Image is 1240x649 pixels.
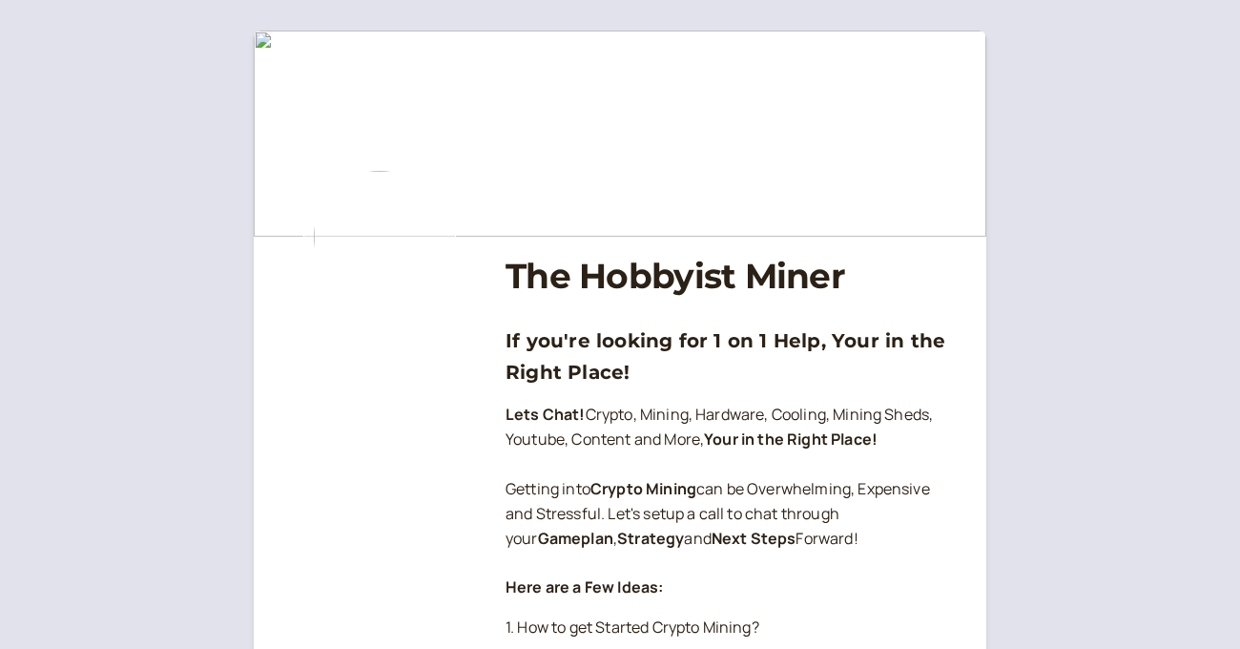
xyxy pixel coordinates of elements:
p: 1. How to get Started Crypto Mining? [506,616,956,640]
strong: Gameplan [538,528,613,549]
strong: Strategy [617,528,684,549]
h3: If you're looking for 1 on 1 Help, Your in the Right Place! [506,325,956,387]
strong: Lets Chat! [506,404,586,425]
p: Crypto, Mining, Hardware, Cooling, Mining Sheds, Youtube, Content and More, Getting into can be O... [506,403,956,600]
strong: Your in the Right Place! [704,429,878,450]
strong: Here are a Few Ideas: [506,576,663,597]
strong: Crypto Mining [590,478,696,499]
h1: The Hobbyist Miner [506,256,956,297]
strong: Next Steps [712,528,796,549]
